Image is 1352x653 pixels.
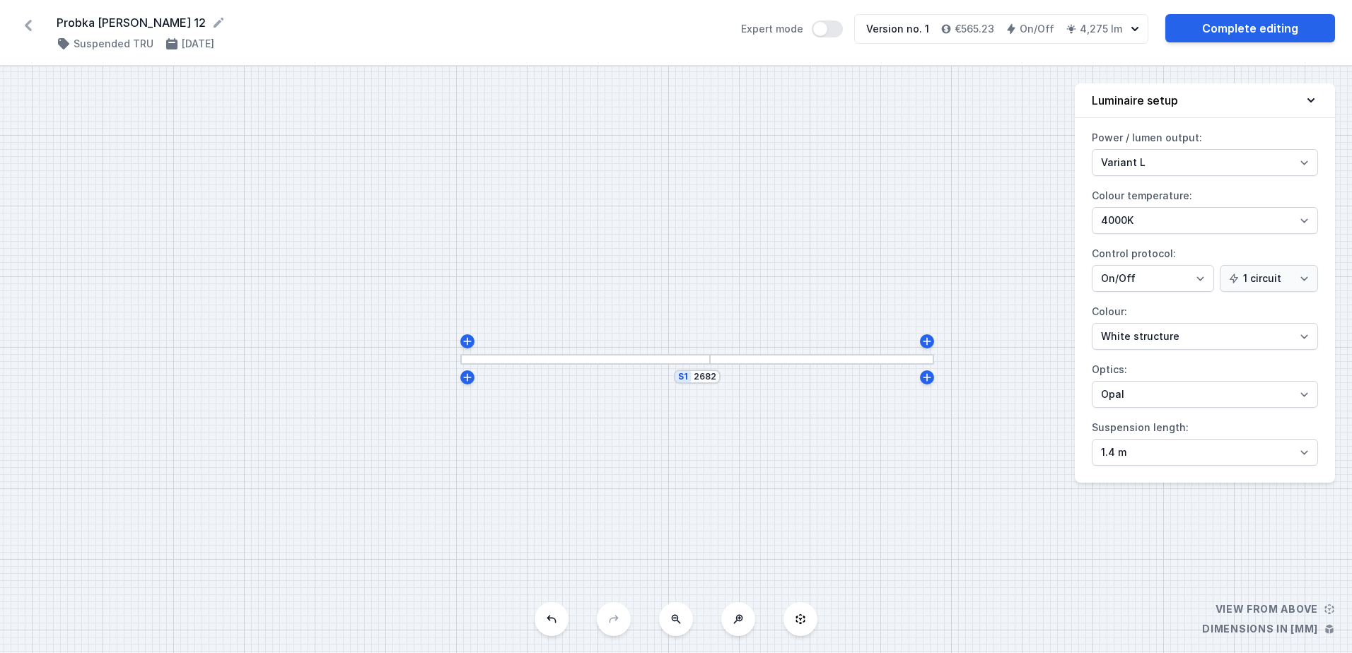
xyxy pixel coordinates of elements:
[1092,242,1318,292] label: Control protocol:
[812,20,843,37] button: Expert mode
[57,14,724,31] form: Probka [PERSON_NAME] 12
[211,16,226,30] button: Rename project
[955,22,994,36] h4: €565.23
[1092,300,1318,350] label: Colour:
[1092,358,1318,408] label: Optics:
[1092,207,1318,234] select: Colour temperature:
[182,37,214,51] h4: [DATE]
[1092,92,1178,109] h4: Luminaire setup
[1080,22,1122,36] h4: 4,275 lm
[694,371,716,382] input: Dimension [mm]
[1092,381,1318,408] select: Optics:
[1092,149,1318,176] select: Power / lumen output:
[1092,127,1318,176] label: Power / lumen output:
[1075,83,1335,118] button: Luminaire setup
[741,20,843,37] label: Expert mode
[1020,22,1054,36] h4: On/Off
[1092,416,1318,466] label: Suspension length:
[866,22,929,36] div: Version no. 1
[74,37,153,51] h4: Suspended TRU
[854,14,1148,44] button: Version no. 1€565.23On/Off4,275 lm
[1220,265,1318,292] select: Control protocol:
[1092,184,1318,234] label: Colour temperature:
[1092,323,1318,350] select: Colour:
[1165,14,1335,42] a: Complete editing
[1092,265,1214,292] select: Control protocol:
[1092,439,1318,466] select: Suspension length:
